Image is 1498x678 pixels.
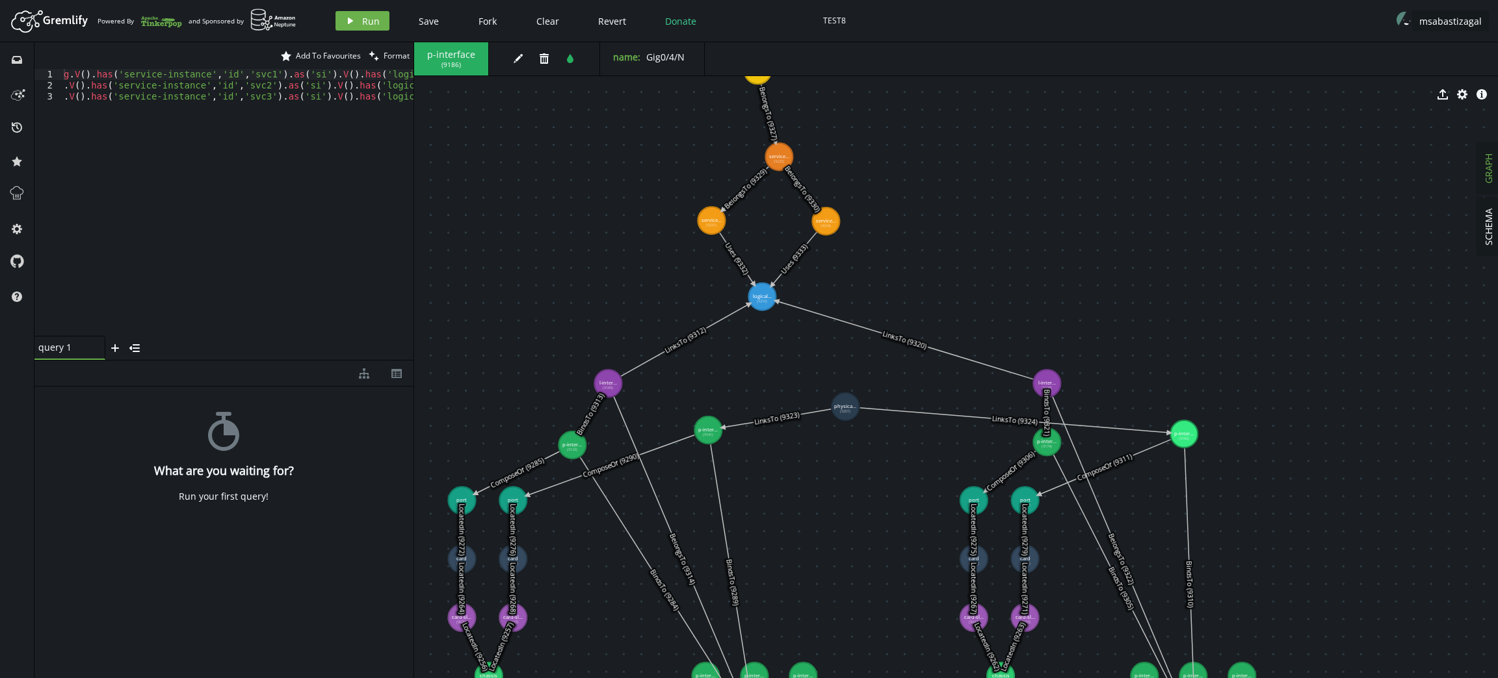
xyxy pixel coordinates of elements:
text: LinksTo (9323) [754,410,800,427]
tspan: card [969,556,979,562]
tspan: card-sl... [1015,614,1034,621]
tspan: (9129) [567,447,577,452]
span: GRAPH [1482,154,1495,183]
span: query 1 [38,342,90,353]
tspan: physica... [834,403,856,409]
tspan: (9231) [706,223,716,228]
text: LocatedIn (9275) [969,504,979,556]
tspan: l-inter... [1038,380,1056,386]
text: LocatedIn (9267) [969,562,979,614]
tspan: service... [816,217,836,224]
tspan: (9174) [1042,444,1052,449]
text: BindsTo (9289) [724,558,741,606]
tspan: port [969,497,979,504]
span: p-interface [427,49,475,61]
tspan: service... [769,153,789,159]
tspan: (9189) [603,385,613,390]
text: LocatedIn (9271) [1020,562,1029,614]
div: and Sponsored by [189,8,296,33]
tspan: (9074) [1019,561,1030,566]
span: Format [384,50,410,61]
button: Add To Favourites [277,42,365,69]
button: Format [365,42,414,69]
span: Donate [665,15,696,27]
tspan: (9086) [969,502,979,508]
h4: What are you waiting for? [154,464,294,478]
span: Revert [598,15,626,27]
tspan: (9201) [840,409,850,414]
tspan: (9234) [821,223,831,228]
tspan: (9032) [508,619,518,625]
tspan: p-inter... [698,426,718,433]
text: LocatedIn (9272) [457,504,466,556]
tspan: card-sl... [964,614,984,621]
tspan: card [1019,556,1030,562]
label: name : [613,51,640,63]
tspan: (9219) [752,72,763,77]
span: Save [419,15,439,27]
tspan: p-inter... [562,441,582,448]
span: Run [362,15,380,27]
span: Add To Favourites [296,50,361,61]
tspan: card [508,556,518,562]
button: Revert [588,11,636,31]
text: LocatedIn (9264) [457,562,466,614]
text: BindsTo (9321) [1042,389,1051,436]
div: 1 [34,69,61,80]
tspan: card-sl... [452,614,471,621]
tspan: port [456,497,467,504]
button: msabastizagal [1413,11,1488,31]
tspan: (9210) [757,299,767,304]
span: Clear [536,15,559,27]
tspan: (9089) [508,502,518,508]
img: AWS Neptune [250,8,296,31]
tspan: port [508,497,518,504]
button: Run [335,11,389,31]
tspan: card-sl... [503,614,523,621]
text: LocatedIn (9279) [1020,504,1029,556]
tspan: l-inter... [599,380,617,386]
tspan: logical... [753,293,772,299]
div: TEST8 [823,16,846,25]
button: Fork [468,11,507,31]
tspan: p-inter... [1174,430,1194,437]
tspan: p-inter... [1037,439,1057,445]
span: Gig0/4/N [646,51,685,63]
tspan: (9186) [1179,436,1189,441]
tspan: (9029) [456,619,467,625]
span: ( 9186 ) [441,61,461,69]
tspan: (9077) [456,502,467,508]
tspan: (9065) [508,561,518,566]
tspan: (9047) [969,619,979,625]
tspan: (9062) [969,561,979,566]
span: msabastizagal [1419,15,1482,27]
tspan: card [456,556,467,562]
span: SCHEMA [1482,208,1495,245]
tspan: (9198) [1042,385,1052,390]
div: Powered By [98,10,182,33]
text: BindsTo (9310) [1185,561,1196,608]
button: Save [409,11,449,31]
tspan: (9225) [774,159,784,164]
tspan: service... [702,217,722,223]
div: 3 [34,91,61,102]
tspan: (9098) [1019,502,1030,508]
div: 2 [34,80,61,91]
text: LocatedIn (9276) [508,504,518,556]
text: LocatedIn (9268) [508,562,518,614]
tspan: port [1019,497,1030,504]
span: Fork [479,15,497,27]
tspan: (9053) [456,561,467,566]
div: Run your first query! [179,491,269,502]
tspan: (9141) [703,432,713,437]
button: Donate [655,11,706,31]
button: Clear [527,11,569,31]
tspan: (9050) [1019,619,1030,625]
